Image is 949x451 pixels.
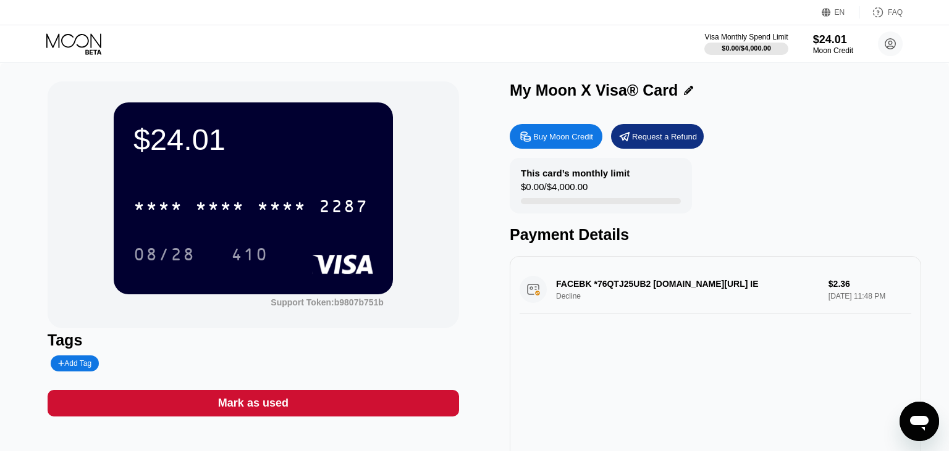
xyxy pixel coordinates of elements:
[124,239,205,270] div: 08/28
[58,359,91,368] div: Add Tag
[859,6,903,19] div: FAQ
[521,181,588,198] div: $0.00 / $4,000.00
[319,198,368,218] div: 2287
[822,6,859,19] div: EN
[813,33,853,46] div: $24.01
[133,246,195,266] div: 08/28
[271,297,384,307] div: Support Token:b9807b751b
[218,396,289,410] div: Mark as used
[510,226,921,244] div: Payment Details
[835,8,845,17] div: EN
[813,33,853,55] div: $24.01Moon Credit
[48,331,459,349] div: Tags
[900,402,939,441] iframe: Button to launch messaging window
[611,124,704,149] div: Request a Refund
[704,33,788,55] div: Visa Monthly Spend Limit$0.00/$4,000.00
[704,33,788,41] div: Visa Monthly Spend Limit
[888,8,903,17] div: FAQ
[533,131,593,142] div: Buy Moon Credit
[510,124,602,149] div: Buy Moon Credit
[813,46,853,55] div: Moon Credit
[222,239,277,270] div: 410
[521,168,630,178] div: This card’s monthly limit
[632,131,697,142] div: Request a Refund
[133,122,373,157] div: $24.01
[271,297,384,307] div: Support Token: b9807b751b
[722,44,771,52] div: $0.00 / $4,000.00
[231,246,268,266] div: 410
[48,390,459,416] div: Mark as used
[51,355,99,371] div: Add Tag
[510,81,678,99] div: My Moon X Visa® Card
